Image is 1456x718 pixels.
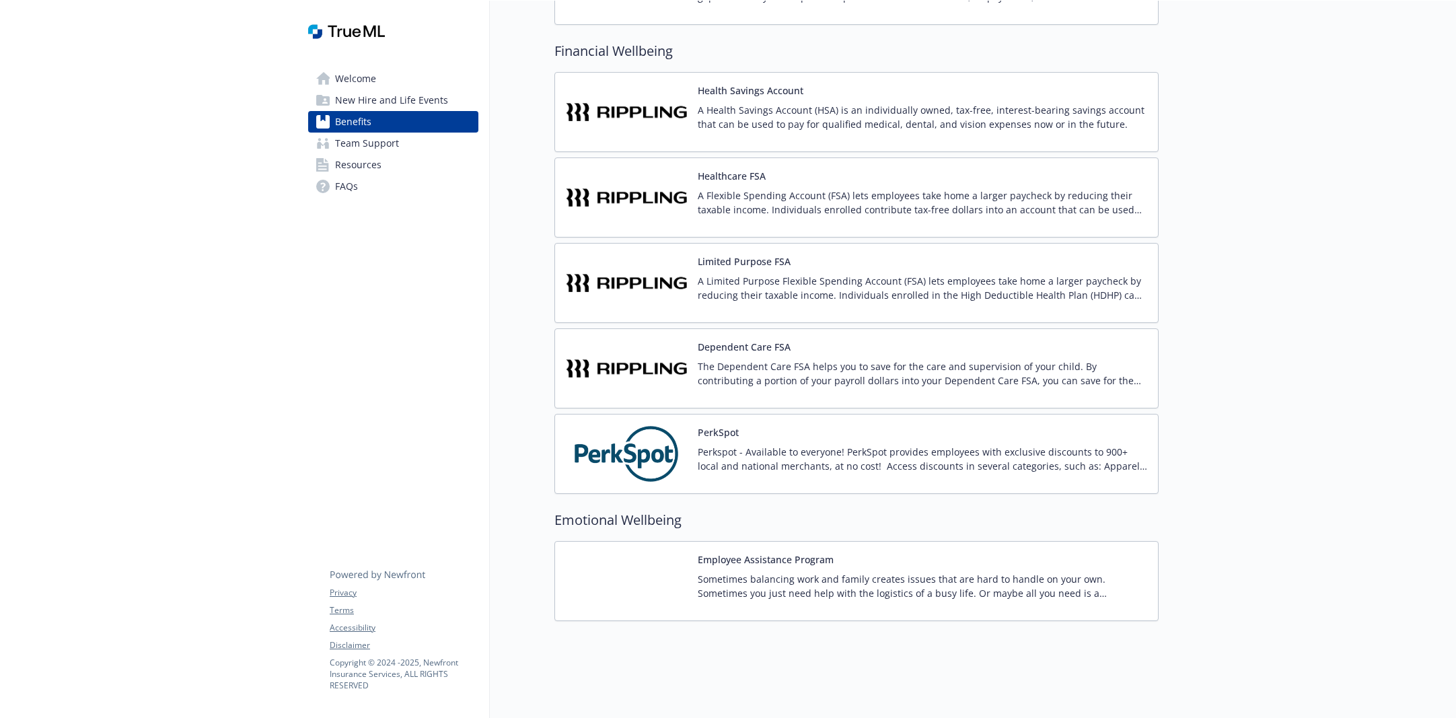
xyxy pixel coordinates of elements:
p: A Flexible Spending Account (FSA) lets employees take home a larger paycheck by reducing their ta... [698,188,1147,217]
a: Resources [308,154,478,176]
p: Copyright © 2024 - 2025 , Newfront Insurance Services, ALL RIGHTS RESERVED [330,657,478,691]
button: Employee Assistance Program [698,552,834,567]
img: PerkSpot carrier logo [566,425,687,482]
h2: Financial Wellbeing [554,41,1159,61]
a: FAQs [308,176,478,197]
button: Limited Purpose FSA [698,254,791,268]
p: A Limited Purpose Flexible Spending Account (FSA) lets employees take home a larger paycheck by r... [698,274,1147,302]
a: New Hire and Life Events [308,89,478,111]
p: A Health Savings Account (HSA) is an individually owned, tax-free, interest-bearing savings accou... [698,103,1147,131]
img: Rippling carrier logo [566,254,687,312]
span: New Hire and Life Events [335,89,448,111]
a: Privacy [330,587,478,599]
img: Claremont EAP carrier logo [566,552,687,610]
p: The Dependent Care FSA helps you to save for the care and supervision of your child. By contribut... [698,359,1147,388]
a: Accessibility [330,622,478,634]
a: Terms [330,604,478,616]
span: Benefits [335,111,371,133]
span: FAQs [335,176,358,197]
span: Welcome [335,68,376,89]
h2: Emotional Wellbeing [554,510,1159,530]
span: Resources [335,154,381,176]
img: Rippling carrier logo [566,83,687,141]
button: Dependent Care FSA [698,340,791,354]
button: Health Savings Account [698,83,803,98]
p: Sometimes balancing work and family creates issues that are hard to handle on your own. Sometimes... [698,572,1147,600]
a: Benefits [308,111,478,133]
a: Disclaimer [330,639,478,651]
button: PerkSpot [698,425,739,439]
button: Healthcare FSA [698,169,766,183]
p: Perkspot - Available to everyone! PerkSpot provides employees with exclusive discounts to 900+ lo... [698,445,1147,473]
span: Team Support [335,133,399,154]
a: Team Support [308,133,478,154]
img: Rippling carrier logo [566,169,687,226]
img: Rippling carrier logo [566,340,687,397]
a: Welcome [308,68,478,89]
